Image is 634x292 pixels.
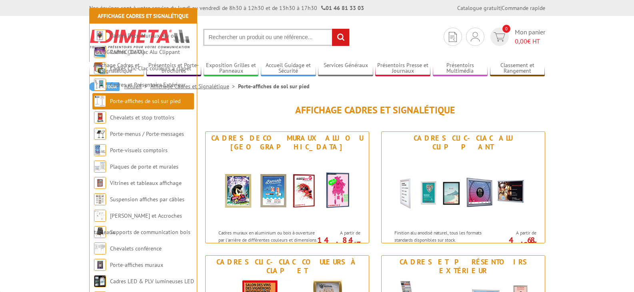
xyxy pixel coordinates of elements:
img: devis rapide [494,32,505,42]
p: 14.84 € [316,238,360,247]
input: Rechercher un produit ou une référence... [203,29,350,46]
a: Chevalets conférence [110,245,162,252]
img: devis rapide [471,32,480,42]
img: Plaques de porte et murales [94,161,106,173]
a: Cadres Clic-Clac Alu Clippant [110,48,180,56]
a: Exposition Grilles et Panneaux [204,62,259,75]
a: Cadres LED & PLV lumineuses LED [110,278,194,285]
a: Suspension affiches par câbles [110,196,184,203]
span: 0,00 [515,37,527,45]
img: Cadres Deco Muraux Alu ou Bois [213,153,361,225]
div: | [457,4,545,12]
a: Porte-affiches de sol sur pied [110,97,180,105]
strong: 01 46 81 33 03 [321,4,364,12]
a: devis rapide 0 Mon panier 0,00€ HT [488,28,545,46]
a: Commande rapide [502,4,545,12]
div: Cadres et Présentoirs Extérieur [384,258,543,275]
div: Cadres Clic-Clac couleurs à clapet [208,258,367,275]
div: Cadres Clic-Clac Alu Clippant [384,134,543,151]
a: Affichage Cadres et Signalétique [89,62,144,75]
img: Suspension affiches par câbles [94,193,106,205]
a: Vitrines et tableaux affichage [110,179,182,187]
sup: HT [530,240,536,247]
img: Cimaises et Accroches tableaux [94,210,106,222]
img: Cadres LED & PLV lumineuses LED [94,275,106,287]
span: 0 [502,25,510,33]
div: Cadres Deco Muraux Alu ou [GEOGRAPHIC_DATA] [208,134,367,151]
a: Accueil Guidage et Sécurité [261,62,316,75]
img: Cadres et Présentoirs Extérieur [94,79,106,91]
h1: Affichage Cadres et Signalétique [205,105,545,115]
a: Plaques de porte et murales [110,163,178,170]
a: Présentoirs et Porte-brochures [146,62,202,75]
a: Porte-menus / Porte-messages [110,130,184,137]
a: Présentoirs Multimédia [433,62,488,75]
a: Cadres Deco Muraux Alu ou [GEOGRAPHIC_DATA] Cadres Deco Muraux Alu ou Bois Cadres muraux en alumi... [205,131,369,243]
a: Présentoirs Presse et Journaux [375,62,430,75]
img: Porte-visuels comptoirs [94,144,106,156]
img: Vitrines et tableaux affichage [94,177,106,189]
a: Porte-visuels comptoirs [110,147,168,154]
a: Catalogue gratuit [457,4,500,12]
img: Cadres Clic-Clac Alu Clippant [389,153,537,225]
img: Cadres Deco Muraux Alu ou Bois [94,30,106,42]
a: Cadres Clic-Clac Alu Clippant Cadres Clic-Clac Alu Clippant Finition alu anodisé naturel, tous le... [381,131,545,243]
img: Chevalets et stop trottoirs [94,111,106,123]
sup: HT [354,240,360,247]
img: devis rapide [449,32,457,42]
p: Finition alu anodisé naturel, tous les formats standards disponibles sur stock. [394,229,494,243]
a: Supports de communication bois [110,228,190,236]
a: Porte-affiches muraux [110,261,163,268]
span: € HT [515,37,545,46]
input: rechercher [332,29,349,46]
p: Cadres muraux en aluminium ou bois à ouverture par l'arrière de différentes couleurs et dimension... [218,229,318,257]
a: Affichage Cadres et Signalétique [150,83,238,90]
span: Mon panier [515,28,545,46]
a: Chevalets et stop trottoirs [110,114,174,121]
span: A partir de [496,230,536,236]
a: Affichage Cadres et Signalétique [98,12,188,20]
li: Porte-affiches de sol sur pied [238,82,310,90]
a: Cadres et Présentoirs Extérieur [110,81,186,88]
img: Porte-menus / Porte-messages [94,128,106,140]
a: [PERSON_NAME] et Accroches tableaux [94,212,182,236]
img: Porte-affiches muraux [94,259,106,271]
a: Services Généraux [318,62,373,75]
a: Classement et Rangement [490,62,545,75]
span: A partir de [320,230,360,236]
p: 4.68 € [492,238,536,247]
img: Porte-affiches de sol sur pied [94,95,106,107]
div: Nos équipes sont à votre service du lundi au vendredi de 8h30 à 12h30 et de 13h30 à 17h30 [89,4,364,12]
img: Chevalets conférence [94,242,106,254]
a: Cadres Deco Muraux Alu ou [GEOGRAPHIC_DATA] [94,32,177,56]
